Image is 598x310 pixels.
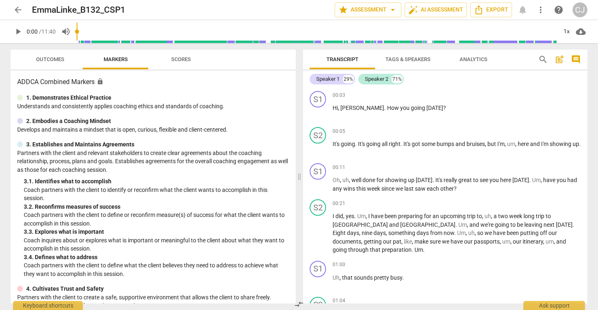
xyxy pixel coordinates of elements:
[36,56,64,62] span: Outcomes
[333,128,345,135] span: 00:05
[351,177,362,183] span: well
[401,141,403,147] span: .
[485,230,493,236] span: we
[540,230,548,236] span: off
[467,221,469,228] span: ,
[386,230,388,236] span: ,
[326,56,358,62] span: Transcript
[333,221,389,228] span: [GEOGRAPHIC_DATA]
[523,238,543,245] span: itinerary
[451,238,464,245] span: have
[404,185,415,192] span: last
[17,125,289,134] p: Develops and maintains a mindset that is open, curious, flexible and client-centered.
[348,246,370,253] span: through
[24,203,289,211] div: 3. 2. Reconfirms measures of success
[460,56,487,62] span: Analytics
[440,213,467,219] span: upcoming
[356,185,367,192] span: this
[365,75,388,83] div: Speaker 2
[536,5,546,15] span: more_vert
[477,213,482,219] span: to
[24,261,289,278] p: Coach partners with the client to define what the client believes they need to address to achieve...
[11,24,25,39] button: Play
[469,221,480,228] span: and
[24,186,289,203] p: Coach partners with the client to identify or reconfirm what the client wants to accomplish in th...
[458,177,473,183] span: great
[385,177,408,183] span: showing
[357,213,366,219] span: Filler word
[398,213,424,219] span: preparing
[26,117,111,125] p: 2. Embodies a Coaching Mindset
[335,213,343,219] span: did
[333,261,345,268] span: 01:00
[529,177,532,183] span: .
[370,246,382,253] span: that
[454,230,457,236] span: .
[507,230,520,236] span: been
[333,185,343,192] span: any
[468,230,475,236] span: Filler word
[104,56,128,62] span: Markers
[404,238,412,245] span: Filler word
[333,105,338,111] span: Hi
[343,213,346,219] span: ,
[515,141,518,147] span: ,
[467,141,485,147] span: bruises
[430,238,442,245] span: sure
[532,177,541,183] span: Filler word
[543,177,557,183] span: have
[310,91,326,107] div: Change speaker
[412,238,415,245] span: ,
[433,177,435,183] span: .
[543,238,546,245] span: ,
[400,221,455,228] span: [GEOGRAPHIC_DATA]
[310,163,326,180] div: Change speaker
[355,141,358,147] span: .
[402,274,404,281] span: .
[444,177,458,183] span: really
[497,141,505,147] span: I'm
[557,177,567,183] span: you
[26,285,104,293] p: 4. Cultivates Trust and Safety
[530,141,541,147] span: and
[454,185,457,192] span: ?
[27,28,38,35] span: 0:00
[376,177,385,183] span: for
[440,185,454,192] span: other
[455,221,458,228] span: .
[485,213,491,219] span: Filler word
[346,213,354,219] span: yes
[310,127,326,144] div: Change speaker
[367,185,381,192] span: week
[500,238,502,245] span: ,
[569,53,582,66] button: Show/Hide comments
[97,78,104,85] span: Assessment is enabled for this document. The competency model is locked and follows the assessmen...
[546,213,551,219] span: to
[415,238,430,245] span: make
[500,177,512,183] span: here
[338,105,340,111] span: ,
[473,177,480,183] span: to
[579,141,581,147] span: .
[509,213,523,219] span: week
[423,246,425,253] span: .
[333,230,347,236] span: Eight
[415,185,427,192] span: saw
[571,55,581,64] span: comment
[480,177,489,183] span: see
[333,238,361,245] span: documents
[333,213,335,219] span: I
[480,221,495,228] span: we're
[342,274,354,281] span: that
[32,5,125,15] h2: EmmaLinke_B132_CSP1
[443,105,446,111] span: ?
[576,27,586,36] span: cloud_download
[430,230,444,236] span: from
[487,141,497,147] span: but
[507,141,515,147] span: Filler word
[491,213,494,219] span: ,
[464,238,474,245] span: our
[24,177,289,186] div: 3. 1. Identifies what to accomplish
[385,213,398,219] span: been
[559,25,574,38] div: 1x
